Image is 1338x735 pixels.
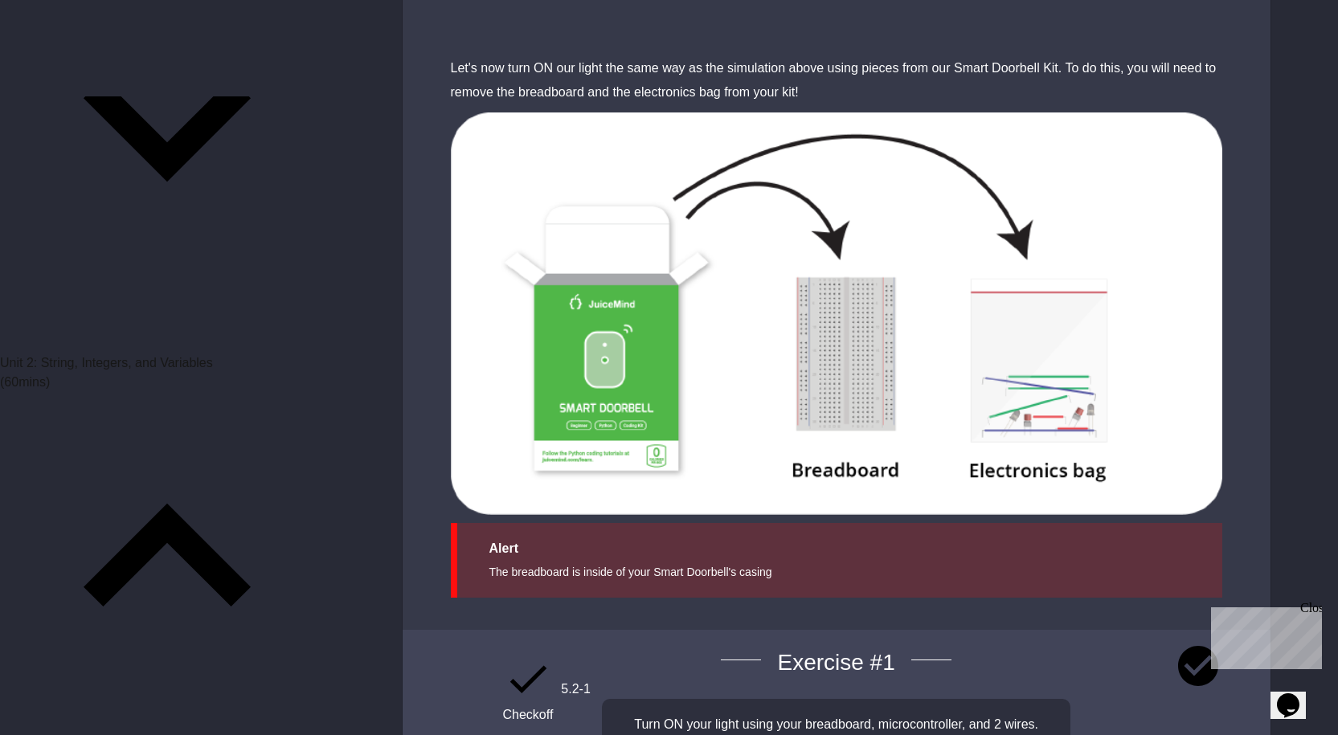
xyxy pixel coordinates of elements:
[489,539,1190,558] div: Alert
[1205,601,1322,669] iframe: chat widget
[705,643,967,683] span: Exercise # 1
[6,6,111,102] div: Chat with us now!Close
[1270,671,1322,719] iframe: chat widget
[503,708,554,721] span: Checkoff
[451,56,1222,104] div: Let's now turn ON our light the same way as the simulation above using pieces from our Smart Door...
[489,562,1190,582] div: The breadboard is inside of your Smart Doorbell's casing
[561,682,590,696] span: 5.2-1
[403,112,1270,515] img: tutorials%2Fremove-breadboard-and-electronics-bag-from-kit.png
